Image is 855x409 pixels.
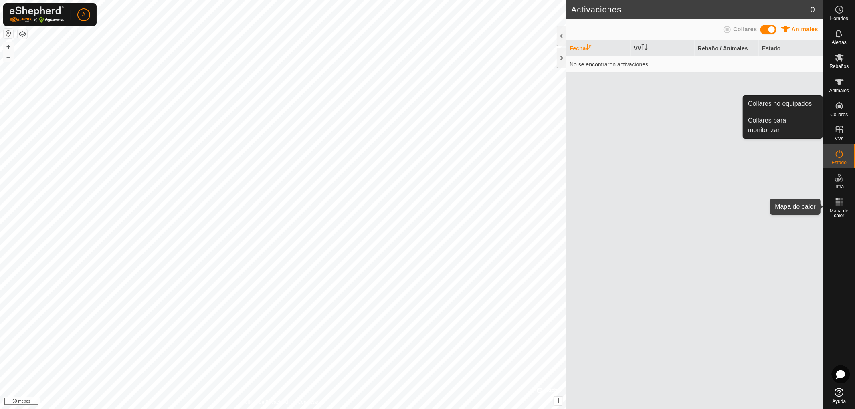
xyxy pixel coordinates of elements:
font: Collares no equipados [748,100,812,107]
font: Alertas [832,40,847,45]
a: Política de Privacidad [242,399,288,406]
font: Rebaño / Animales [698,45,748,51]
font: Collares para monitorizar [748,117,786,133]
font: Infra [834,184,844,189]
button: + [4,42,13,52]
font: Collares [830,112,848,117]
font: 0 [811,5,815,14]
font: Estado [832,160,847,165]
font: Ayuda [833,399,846,404]
a: Collares para monitorizar [743,113,823,138]
font: i [558,397,559,404]
font: Animales [829,88,849,93]
font: Contáctanos [298,399,325,405]
font: Rebaños [829,64,849,69]
font: Activaciones [571,5,621,14]
font: – [6,53,10,61]
font: Mapa de calor [830,208,849,218]
font: Horarios [830,16,848,21]
button: Capas del Mapa [18,29,27,39]
button: – [4,52,13,62]
button: i [554,397,563,405]
font: Animales [792,26,818,32]
font: Política de Privacidad [242,399,288,405]
font: Fecha [570,45,586,52]
font: No se encontraron activaciones. [570,61,650,68]
a: Collares no equipados [743,96,823,112]
img: Logotipo de Gallagher [10,6,64,23]
font: + [6,42,11,51]
p-sorticon: Activar para ordenar [641,45,648,51]
font: Collares [733,26,757,32]
font: VVs [835,136,843,141]
a: Contáctanos [298,399,325,406]
a: Ayuda [823,385,855,407]
font: VV [634,45,641,52]
font: Estado [762,45,781,51]
font: A [82,11,85,18]
button: Restablecer mapa [4,29,13,38]
p-sorticon: Activar para ordenar [586,45,592,51]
